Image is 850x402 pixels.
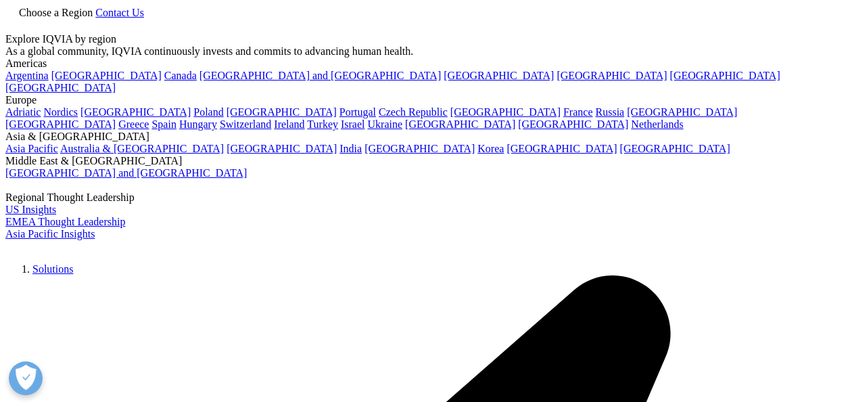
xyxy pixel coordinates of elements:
[118,118,149,130] a: Greece
[670,70,780,81] a: [GEOGRAPHIC_DATA]
[5,33,845,45] div: Explore IQVIA by region
[274,118,304,130] a: Ireland
[5,192,845,204] div: Regional Thought Leadership
[339,106,376,118] a: Portugal
[227,143,337,154] a: [GEOGRAPHIC_DATA]
[9,361,43,395] button: Abrir preferências
[307,118,338,130] a: Turkey
[518,118,628,130] a: [GEOGRAPHIC_DATA]
[51,70,162,81] a: [GEOGRAPHIC_DATA]
[5,143,58,154] a: Asia Pacific
[596,106,625,118] a: Russia
[5,58,845,70] div: Americas
[339,143,362,154] a: India
[43,106,78,118] a: Nordics
[5,70,49,81] a: Argentina
[557,70,667,81] a: [GEOGRAPHIC_DATA]
[5,204,56,215] a: US Insights
[151,118,176,130] a: Spain
[227,106,337,118] a: [GEOGRAPHIC_DATA]
[477,143,504,154] a: Korea
[341,118,365,130] a: Israel
[80,106,191,118] a: [GEOGRAPHIC_DATA]
[563,106,593,118] a: France
[95,7,144,18] a: Contact Us
[620,143,730,154] a: [GEOGRAPHIC_DATA]
[5,118,116,130] a: [GEOGRAPHIC_DATA]
[5,216,125,227] a: EMEA Thought Leadership
[627,106,737,118] a: [GEOGRAPHIC_DATA]
[631,118,683,130] a: Netherlands
[19,7,93,18] span: Choose a Region
[5,131,845,143] div: Asia & [GEOGRAPHIC_DATA]
[405,118,515,130] a: [GEOGRAPHIC_DATA]
[379,106,448,118] a: Czech Republic
[5,45,845,58] div: As a global community, IQVIA continuously invests and commits to advancing human health.
[5,228,95,240] a: Asia Pacific Insights
[506,143,617,154] a: [GEOGRAPHIC_DATA]
[179,118,217,130] a: Hungary
[364,143,475,154] a: [GEOGRAPHIC_DATA]
[5,155,845,167] div: Middle East & [GEOGRAPHIC_DATA]
[5,94,845,106] div: Europe
[199,70,441,81] a: [GEOGRAPHIC_DATA] and [GEOGRAPHIC_DATA]
[444,70,554,81] a: [GEOGRAPHIC_DATA]
[60,143,224,154] a: Australia & [GEOGRAPHIC_DATA]
[450,106,561,118] a: [GEOGRAPHIC_DATA]
[368,118,403,130] a: Ukraine
[5,167,247,179] a: [GEOGRAPHIC_DATA] and [GEOGRAPHIC_DATA]
[193,106,223,118] a: Poland
[5,82,116,93] a: [GEOGRAPHIC_DATA]
[32,263,73,275] a: Solutions
[5,106,41,118] a: Adriatic
[220,118,271,130] a: Switzerland
[164,70,197,81] a: Canada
